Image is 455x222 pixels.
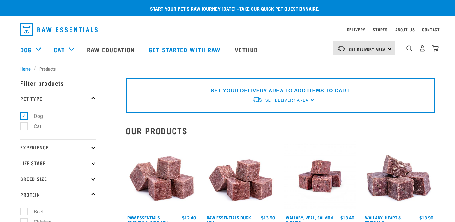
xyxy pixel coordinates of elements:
[20,155,96,171] p: Life Stage
[20,171,96,187] p: Breed Size
[373,28,388,31] a: Stores
[15,21,440,38] nav: dropdown navigation
[81,37,143,62] a: Raw Education
[265,98,308,102] span: Set Delivery Area
[395,28,415,31] a: About Us
[24,122,44,130] label: Cat
[182,215,196,220] div: $12.40
[126,141,197,212] img: Pile Of Cubed Chicken Wild Meat Mix
[205,141,277,212] img: ?1041 RE Lamb Mix 01
[20,23,98,36] img: Raw Essentials Logo
[284,141,356,212] img: Wallaby Veal Salmon Tripe 1642
[54,45,64,54] a: Cat
[20,45,32,54] a: Dog
[340,215,354,220] div: $13.40
[347,28,365,31] a: Delivery
[20,139,96,155] p: Experience
[337,46,346,51] img: van-moving.png
[20,65,31,72] span: Home
[20,65,34,72] a: Home
[419,45,426,52] img: user.png
[432,45,439,52] img: home-icon@2x.png
[363,141,435,212] img: 1174 Wallaby Heart Tripe Mix 01
[228,37,266,62] a: Vethub
[24,208,46,216] label: Beef
[349,48,385,50] span: Set Delivery Area
[20,75,96,91] p: Filter products
[261,215,275,220] div: $13.90
[24,112,45,120] label: Dog
[239,7,319,10] a: take our quick pet questionnaire.
[252,96,262,103] img: van-moving.png
[406,45,412,51] img: home-icon-1@2x.png
[143,37,228,62] a: Get started with Raw
[419,215,433,220] div: $13.90
[20,91,96,107] p: Pet Type
[211,87,349,95] p: SET YOUR DELIVERY AREA TO ADD ITEMS TO CART
[422,28,440,31] a: Contact
[20,187,96,202] p: Protein
[20,65,435,72] nav: breadcrumbs
[126,126,435,136] h2: Our Products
